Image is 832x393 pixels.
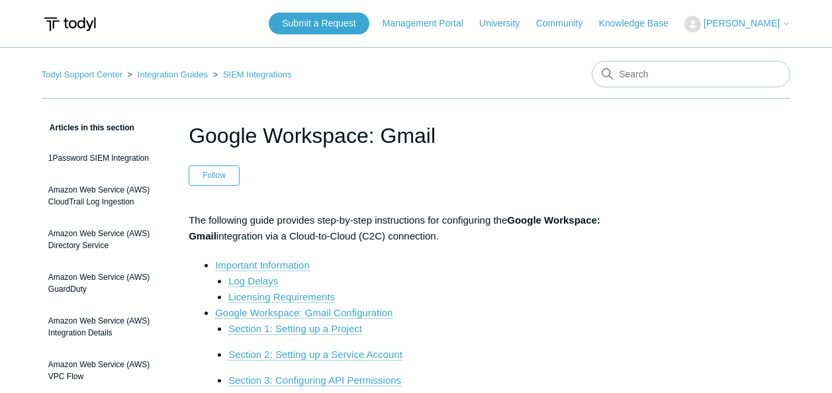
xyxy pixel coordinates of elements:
a: Amazon Web Service (AWS) GuardDuty [42,265,169,302]
a: Amazon Web Service (AWS) Integration Details [42,308,169,345]
a: SIEM Integrations [223,69,291,79]
a: Amazon Web Service (AWS) VPC Flow [42,352,169,389]
a: Important Information [215,259,310,271]
span: [PERSON_NAME] [704,18,780,28]
li: Integration Guides [125,69,210,79]
a: Amazon Web Service (AWS) Directory Service [42,221,169,258]
a: Section 2: Setting up a Service Account [228,349,402,361]
a: Section 1: Setting up a Project [228,323,362,335]
span: The following guide provides step-by-step instructions for configuring the integration via a Clou... [189,214,600,241]
a: Google Workspace: Gmail Configuration [215,307,393,319]
a: Management Portal [383,17,477,30]
a: University [479,17,533,30]
a: Todyl Support Center [42,69,122,79]
span: Articles in this section [42,123,134,132]
a: Integration Guides [138,69,208,79]
a: Section 3: Configuring API Permissions [228,374,401,386]
a: Community [536,17,596,30]
button: [PERSON_NAME] [684,16,790,32]
input: Search [592,61,790,87]
li: SIEM Integrations [210,69,292,79]
a: Amazon Web Service (AWS) CloudTrail Log Ingestion [42,177,169,214]
h1: Google Workspace: Gmail [189,120,643,152]
a: Licensing Requirements [228,291,335,303]
img: Todyl Support Center Help Center home page [42,12,98,36]
strong: Google Workspace: Gmail [189,214,600,241]
a: 1Password SIEM Integration [42,146,169,171]
a: Knowledge Base [599,17,682,30]
a: Submit a Request [269,13,369,34]
button: Follow Article [189,165,240,185]
a: Log Delays [228,275,278,287]
li: Todyl Support Center [42,69,125,79]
